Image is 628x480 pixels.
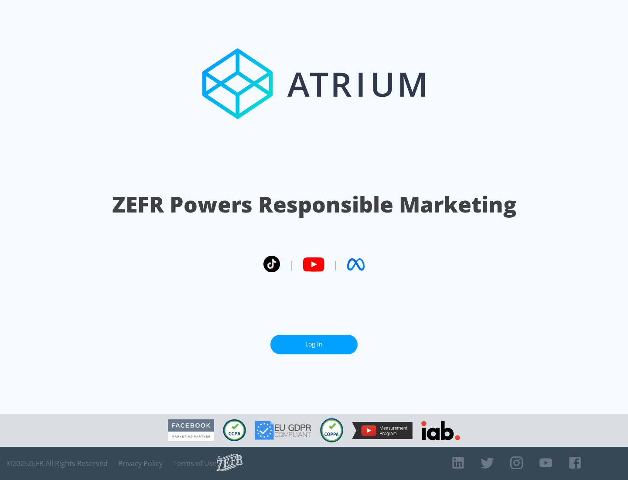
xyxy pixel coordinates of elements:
img: IAB [421,421,460,440]
img: Facebook Marketing Partner [168,419,214,442]
img: COPPA Compliant [320,418,343,442]
img: YouTube Measurement Program [352,422,413,439]
img: GDPR Compliant [255,421,311,440]
span: | [333,258,338,271]
a: Terms of Use [173,459,217,468]
a: Log In [270,335,358,354]
a: Privacy Policy [118,459,163,468]
span: © 2025 ZEFR All Rights Reserved [7,459,108,468]
img: CCPA Compliant [223,419,246,441]
h1: ZEFR Powers Responsible Marketing [112,189,516,219]
span: | [289,258,294,271]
